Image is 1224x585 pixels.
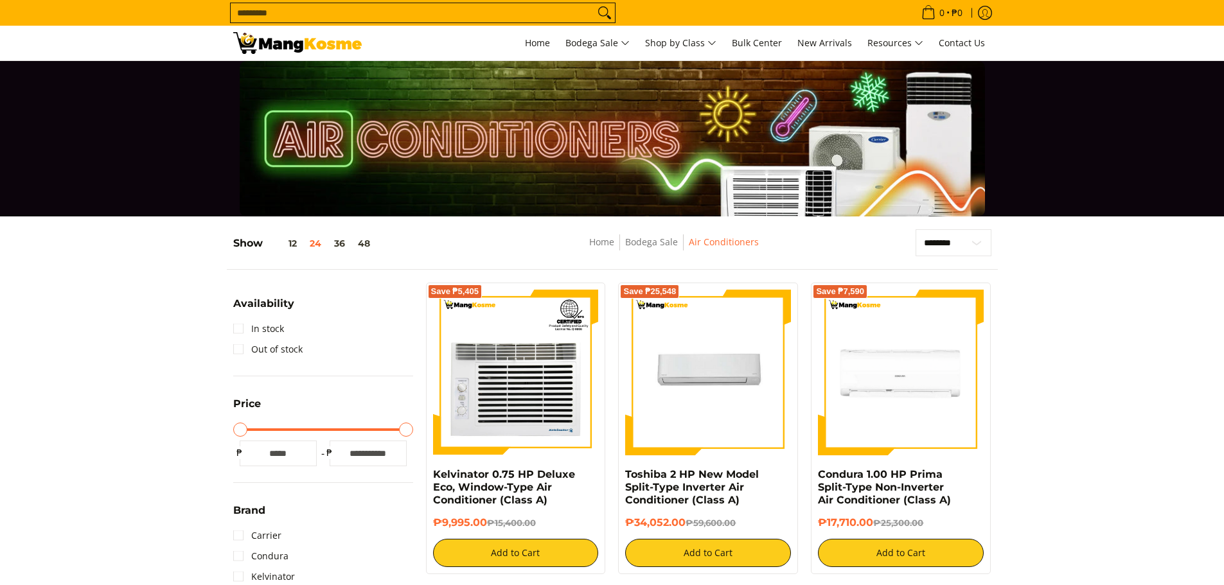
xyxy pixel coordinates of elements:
span: Contact Us [939,37,985,49]
nav: Breadcrumbs [495,234,852,263]
a: Out of stock [233,339,303,360]
del: ₱25,300.00 [873,518,923,528]
button: 12 [263,238,303,249]
span: • [918,6,966,20]
a: Bodega Sale [559,26,636,60]
a: New Arrivals [791,26,858,60]
h6: ₱9,995.00 [433,516,599,529]
del: ₱59,600.00 [686,518,736,528]
span: Price [233,399,261,409]
a: Kelvinator 0.75 HP Deluxe Eco, Window-Type Air Conditioner (Class A) [433,468,575,506]
a: Contact Us [932,26,991,60]
span: ₱ [323,446,336,459]
button: 48 [351,238,377,249]
img: Kelvinator 0.75 HP Deluxe Eco, Window-Type Air Conditioner (Class A) [433,290,599,455]
span: Home [525,37,550,49]
span: Resources [867,35,923,51]
button: Add to Cart [818,539,984,567]
summary: Open [233,399,261,419]
a: Air Conditioners [689,236,759,248]
a: Bulk Center [725,26,788,60]
span: Save ₱7,590 [816,288,864,295]
del: ₱15,400.00 [487,518,536,528]
span: Save ₱5,405 [431,288,479,295]
span: New Arrivals [797,37,852,49]
img: Toshiba 2 HP New Model Split-Type Inverter Air Conditioner (Class A) [625,290,791,455]
span: Availability [233,299,294,309]
button: 36 [328,238,351,249]
span: Bulk Center [732,37,782,49]
span: Save ₱25,548 [623,288,676,295]
a: In stock [233,319,284,339]
button: Add to Cart [625,539,791,567]
img: Bodega Sale Aircon l Mang Kosme: Home Appliances Warehouse Sale [233,32,362,54]
nav: Main Menu [375,26,991,60]
a: Home [519,26,556,60]
a: Shop by Class [639,26,723,60]
button: Add to Cart [433,539,599,567]
img: Condura 1.00 HP Prima Split-Type Non-Inverter Air Conditioner (Class A) [818,290,984,455]
a: Carrier [233,525,281,546]
a: Resources [861,26,930,60]
span: ₱0 [950,8,964,17]
span: ₱ [233,446,246,459]
summary: Open [233,505,265,525]
h6: ₱34,052.00 [625,516,791,529]
a: Condura [233,546,288,566]
button: 24 [303,238,328,249]
span: Shop by Class [645,35,716,51]
a: Home [589,236,614,248]
a: Bodega Sale [625,236,678,248]
span: 0 [937,8,946,17]
button: Search [594,3,615,22]
span: Brand [233,505,265,516]
span: Bodega Sale [565,35,630,51]
a: Toshiba 2 HP New Model Split-Type Inverter Air Conditioner (Class A) [625,468,759,506]
h5: Show [233,237,377,250]
h6: ₱17,710.00 [818,516,984,529]
a: Condura 1.00 HP Prima Split-Type Non-Inverter Air Conditioner (Class A) [818,468,951,506]
summary: Open [233,299,294,319]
